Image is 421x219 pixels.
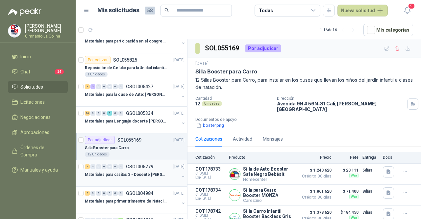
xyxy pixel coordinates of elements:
div: 0 [118,164,123,169]
span: Chat [20,68,30,75]
div: 0 [113,164,118,169]
span: search [164,8,169,13]
p: Carestino [243,198,295,203]
p: Cotización [195,155,225,160]
p: 12 [195,101,200,106]
img: Company Logo [229,169,240,179]
a: Chat24 [8,66,68,78]
a: Solicitudes [8,81,68,93]
div: Cotizaciones [195,135,222,143]
div: Actividad [233,135,252,143]
button: Mís categorías [363,24,413,36]
div: 16 [85,111,90,116]
a: Aprobaciones [8,126,68,139]
span: Negociaciones [20,114,51,121]
div: Flex [349,173,359,178]
span: Crédito 30 días [299,195,332,199]
div: 12 Unidades [85,152,110,157]
p: Materiales para Lenguaje docente [PERSON_NAME] [85,118,167,124]
div: 0 [102,84,107,89]
p: COT178733 [195,166,225,172]
p: $ 20.111 [335,166,359,174]
div: 8 [85,191,90,196]
p: Reposición de Celular para la Unidad infantil (con forro, y vidrio protector) [85,65,167,71]
p: $ 184.450 [335,208,359,216]
p: 8 días [362,187,379,195]
p: COT178734 [195,187,225,193]
div: Flex [349,194,359,199]
span: Inicio [20,53,31,60]
p: Homecenter [243,177,295,182]
span: $ 1.240.620 [299,166,332,174]
div: 0 [102,191,107,196]
p: [DATE] [195,61,209,67]
span: Licitaciones [20,98,45,106]
p: [DATE] [173,84,185,90]
div: 0 [113,84,118,89]
p: [DATE] [173,190,185,197]
span: C: [DATE] [195,214,225,218]
div: Por adjudicar [85,136,115,144]
div: 0 [102,164,107,169]
div: 0 [90,191,95,196]
div: 0 [118,191,123,196]
p: [DATE] [173,164,185,170]
p: 12 Sillas Booster para Carro, para instalar en los buses que llevan los niños del jardín infantil... [195,76,413,91]
p: [DATE] [173,110,185,117]
p: Materiales para la clase de Arte: [PERSON_NAME] [85,92,167,98]
span: Órdenes de Compra [20,144,62,158]
a: Por adjudicarSOL055169[DATE] Silla Booster para Carro12 Unidades [76,133,187,160]
p: Silla para Carro Booster MONZA [243,187,295,198]
button: Nueva solicitud [337,5,388,16]
div: 1 - 16 de 16 [320,25,358,35]
a: 3 5 0 0 0 0 0 GSOL005427[DATE] Materiales para la clase de Arte: [PERSON_NAME] [85,83,186,104]
p: $ 71.400 [335,187,359,195]
div: 0 [107,164,112,169]
p: Dirección [277,96,405,101]
span: Exp: [DATE] [195,197,225,201]
div: 0 [107,84,112,89]
a: 4 0 0 0 0 0 0 GSOL005279[DATE] Materiales para casitas 3 - Docente [PERSON_NAME] [85,163,186,184]
div: 4 [85,164,90,169]
button: boster.png [195,122,225,129]
span: Manuales y ayuda [20,166,58,174]
p: GSOL005334 [126,111,153,116]
img: Company Logo [229,190,240,201]
div: 5 [90,84,95,89]
div: 0 [118,111,123,116]
div: Por cotizar [85,56,111,64]
span: Aprobaciones [20,129,49,136]
a: Por cotizarSOL055825[DATE] Reposición de Celular para la Unidad infantil (con forro, y vidrio pro... [76,53,187,80]
a: Inicio [8,50,68,63]
p: 7 días [362,208,379,216]
p: Cantidad [195,96,272,101]
h1: Mis solicitudes [97,6,139,15]
p: Entrega [362,155,379,160]
span: $ 1.378.620 [299,208,332,216]
span: 9 [408,3,415,9]
p: Precio [299,155,332,160]
p: Silla Booster para Carro [85,145,129,151]
p: Producto [229,155,295,160]
a: 16 0 0 0 5 0 0 GSOL005334[DATE] Materiales para Lenguaje docente [PERSON_NAME] [85,109,186,130]
p: SOL055169 [117,138,141,142]
a: Manuales y ayuda [8,164,68,176]
p: Materiales para participación en el congreso, UI [85,38,167,44]
h3: SOL055169 [205,43,240,53]
p: Avenida 9N # 56N-81 Cali , [PERSON_NAME][GEOGRAPHIC_DATA] [277,101,405,112]
div: 0 [96,111,101,116]
div: Por adjudicar [245,44,281,52]
div: 1 Unidades [85,72,108,77]
div: 0 [113,191,118,196]
div: Unidades [202,101,222,106]
p: Docs [383,155,396,160]
a: 8 0 0 0 0 0 0 GSOL004984[DATE] Materiales para primer trimestre de Natación [85,189,186,210]
p: [PERSON_NAME] [PERSON_NAME] [25,24,68,33]
img: Company Logo [8,25,21,37]
p: SOL055825 [113,58,137,62]
div: 0 [102,111,107,116]
div: 3 [85,84,90,89]
a: Órdenes de Compra [8,141,68,161]
p: Silla Booster para Carro [195,68,257,75]
button: 9 [401,5,413,16]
